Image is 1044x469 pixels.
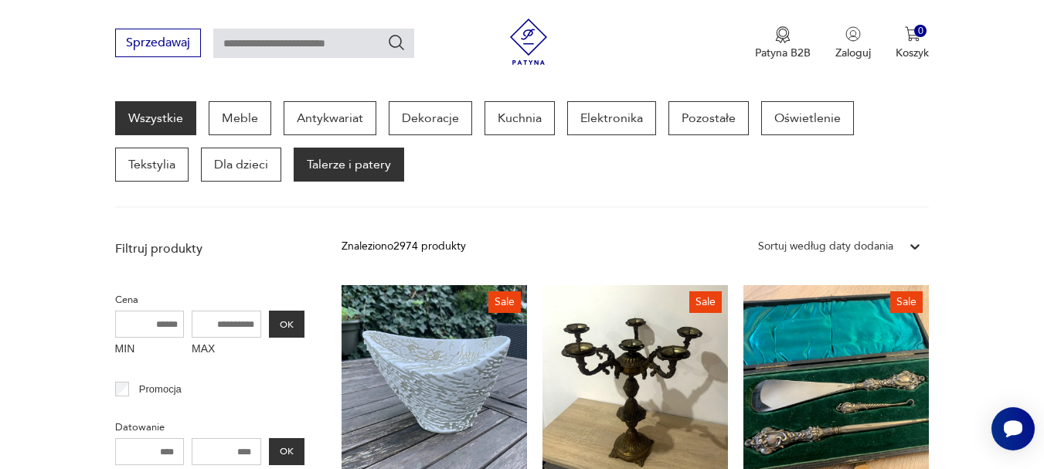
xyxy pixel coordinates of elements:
a: Wszystkie [115,101,196,135]
button: OK [269,311,304,338]
a: Sprzedawaj [115,39,201,49]
button: 0Koszyk [896,26,929,60]
a: Tekstylia [115,148,189,182]
a: Meble [209,101,271,135]
img: Patyna - sklep z meblami i dekoracjami vintage [505,19,552,65]
a: Antykwariat [284,101,376,135]
p: Cena [115,291,304,308]
iframe: Smartsupp widget button [991,407,1035,450]
a: Pozostałe [668,101,749,135]
a: Kuchnia [485,101,555,135]
div: Sortuj według daty dodania [758,238,893,255]
div: 0 [914,25,927,38]
a: Dekoracje [389,101,472,135]
label: MIN [115,338,185,362]
p: Filtruj produkty [115,240,304,257]
a: Talerze i patery [294,148,404,182]
button: Zaloguj [835,26,871,60]
p: Datowanie [115,419,304,436]
img: Ikona koszyka [905,26,920,42]
button: Sprzedawaj [115,29,201,57]
a: Ikona medaluPatyna B2B [755,26,811,60]
label: MAX [192,338,261,362]
p: Zaloguj [835,46,871,60]
div: Znaleziono 2974 produkty [342,238,466,255]
p: Patyna B2B [755,46,811,60]
img: Ikona medalu [775,26,791,43]
a: Dla dzieci [201,148,281,182]
button: OK [269,438,304,465]
img: Ikonka użytkownika [845,26,861,42]
button: Szukaj [387,33,406,52]
p: Koszyk [896,46,929,60]
p: Promocja [139,381,182,398]
a: Oświetlenie [761,101,854,135]
a: Elektronika [567,101,656,135]
button: Patyna B2B [755,26,811,60]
